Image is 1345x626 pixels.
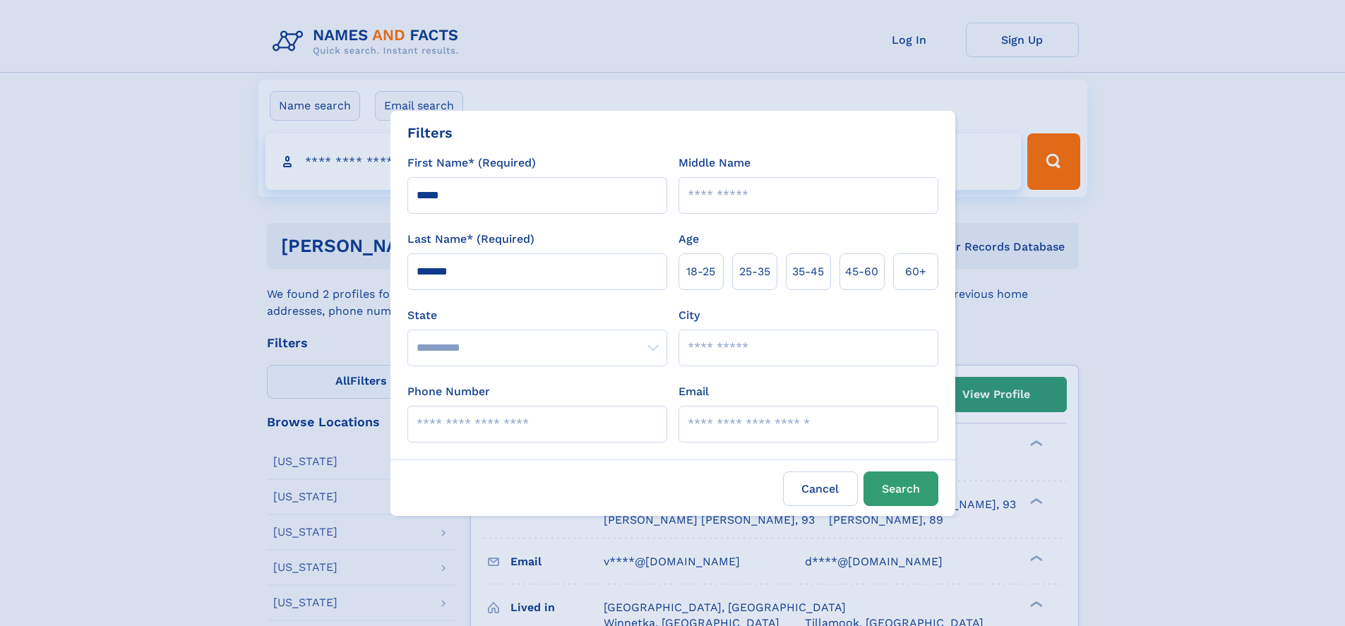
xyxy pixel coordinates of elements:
span: 25‑35 [739,263,770,280]
label: City [679,307,700,324]
label: Email [679,383,709,400]
span: 60+ [905,263,926,280]
label: Phone Number [407,383,490,400]
button: Search [863,471,938,506]
div: Filters [407,122,453,143]
label: Last Name* (Required) [407,231,534,248]
label: First Name* (Required) [407,155,536,171]
label: State [407,307,667,324]
label: Middle Name [679,155,751,171]
span: 35‑45 [792,263,824,280]
span: 18‑25 [686,263,715,280]
span: 45‑60 [845,263,878,280]
label: Age [679,231,699,248]
label: Cancel [783,471,858,506]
